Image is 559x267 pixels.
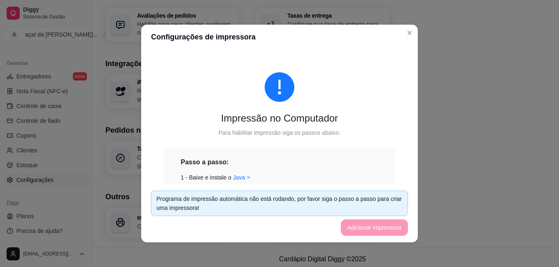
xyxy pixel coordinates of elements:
[156,194,403,212] div: Programa de impressão automática não está rodando, por favor siga o passo a passo para criar uma ...
[164,128,395,137] div: Para habilitar impressão siga os passos abaixo.
[181,173,378,182] div: 1 - Baixe e instale o
[403,26,416,39] button: Close
[265,72,294,102] span: exclamation-circle
[181,159,229,166] strong: Passo a passo:
[233,174,250,181] a: Java >
[164,112,395,125] div: Impressão no Computador
[141,25,418,49] header: Configurações de impressora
